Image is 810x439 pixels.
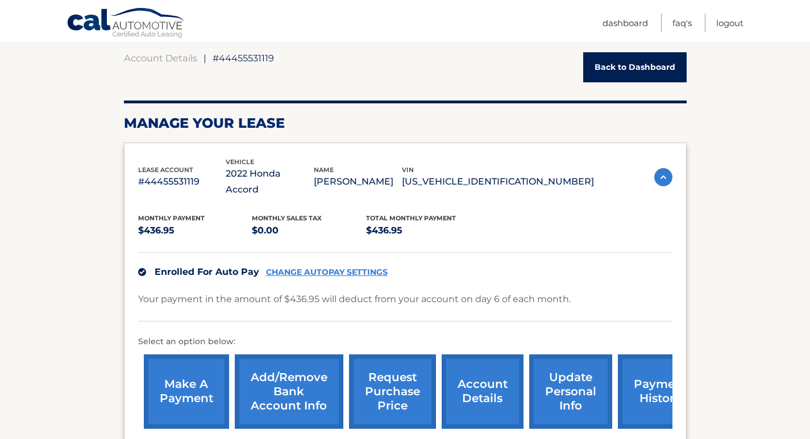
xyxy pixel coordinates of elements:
[67,7,186,40] a: Cal Automotive
[654,168,672,186] img: accordion-active.svg
[266,267,388,277] a: CHANGE AUTOPAY SETTINGS
[235,354,343,429] a: Add/Remove bank account info
[716,14,743,32] a: Logout
[155,266,259,277] span: Enrolled For Auto Pay
[314,166,334,174] span: name
[402,174,594,190] p: [US_VEHICLE_IDENTIFICATION_NUMBER]
[583,52,687,82] a: Back to Dashboard
[252,214,322,222] span: Monthly sales Tax
[672,14,692,32] a: FAQ's
[252,223,366,239] p: $0.00
[213,52,274,64] span: #44455531119
[366,223,480,239] p: $436.95
[138,268,146,276] img: check.svg
[138,223,252,239] p: $436.95
[144,354,229,429] a: make a payment
[124,115,687,132] h2: Manage Your Lease
[124,52,197,64] a: Account Details
[314,174,402,190] p: [PERSON_NAME]
[529,354,612,429] a: update personal info
[618,354,703,429] a: payment history
[138,335,672,349] p: Select an option below:
[402,166,414,174] span: vin
[226,158,254,166] span: vehicle
[138,214,205,222] span: Monthly Payment
[226,166,314,198] p: 2022 Honda Accord
[138,291,571,307] p: Your payment in the amount of $436.95 will deduct from your account on day 6 of each month.
[349,354,436,429] a: request purchase price
[442,354,524,429] a: account details
[138,166,193,174] span: lease account
[366,214,456,222] span: Total Monthly Payment
[203,52,206,64] span: |
[138,174,226,190] p: #44455531119
[603,14,648,32] a: Dashboard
